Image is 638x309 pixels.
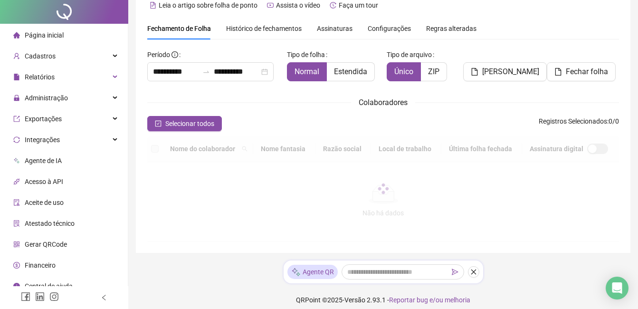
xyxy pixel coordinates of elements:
span: lock [13,95,20,101]
div: Agente QR [287,265,338,279]
span: Aceite de uso [25,199,64,206]
span: export [13,116,20,122]
span: file [13,74,20,80]
span: Leia o artigo sobre folha de ponto [159,1,257,9]
span: Administração [25,94,68,102]
span: api [13,178,20,185]
span: file-text [150,2,156,9]
span: Página inicial [25,31,64,39]
span: check-square [155,120,162,127]
span: Financeiro [25,261,56,269]
span: instagram [49,292,59,301]
span: Tipo de arquivo [387,49,432,60]
span: Histórico de fechamentos [226,25,302,32]
span: history [330,2,336,9]
span: swap-right [202,68,210,76]
span: Central de ajuda [25,282,73,290]
span: Registros Selecionados [539,117,607,125]
span: : 0 / 0 [539,116,619,131]
span: Fechamento de Folha [147,25,211,32]
span: Exportações [25,115,62,123]
span: Normal [295,67,319,76]
div: Open Intercom Messenger [606,277,628,299]
span: Selecionar todos [165,118,214,129]
span: Assista o vídeo [276,1,320,9]
span: Faça um tour [339,1,378,9]
span: Atestado técnico [25,220,75,227]
span: Relatórios [25,73,55,81]
span: to [202,68,210,76]
span: Integrações [25,136,60,144]
span: home [13,32,20,39]
span: Fechar folha [566,66,608,77]
span: sync [13,136,20,143]
span: Cadastros [25,52,56,60]
span: file [471,68,478,76]
span: qrcode [13,241,20,248]
span: Reportar bug e/ou melhoria [389,296,470,304]
span: Agente de IA [25,157,62,164]
span: Período [147,51,170,58]
span: send [452,269,458,275]
span: user-add [13,53,20,59]
span: info-circle [13,283,20,290]
span: dollar [13,262,20,269]
span: youtube [267,2,274,9]
span: ZIP [428,67,439,76]
span: [PERSON_NAME] [482,66,539,77]
span: left [101,294,107,301]
span: Único [394,67,413,76]
span: Versão [344,296,365,304]
span: close [470,269,477,275]
span: Tipo de folha [287,49,325,60]
span: Acesso à API [25,178,63,185]
span: Assinaturas [317,25,352,32]
span: Estendida [334,67,367,76]
button: Fechar folha [547,62,616,81]
span: Gerar QRCode [25,241,67,248]
span: facebook [21,292,30,301]
span: file [554,68,562,76]
img: sparkle-icon.fc2bf0ac1784a2077858766a79e2daf3.svg [291,267,301,277]
span: Configurações [368,25,411,32]
span: audit [13,199,20,206]
span: Regras alteradas [426,25,476,32]
span: info-circle [171,51,178,58]
span: solution [13,220,20,227]
span: linkedin [35,292,45,301]
span: Colaboradores [359,98,408,107]
button: [PERSON_NAME] [463,62,547,81]
button: Selecionar todos [147,116,222,131]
